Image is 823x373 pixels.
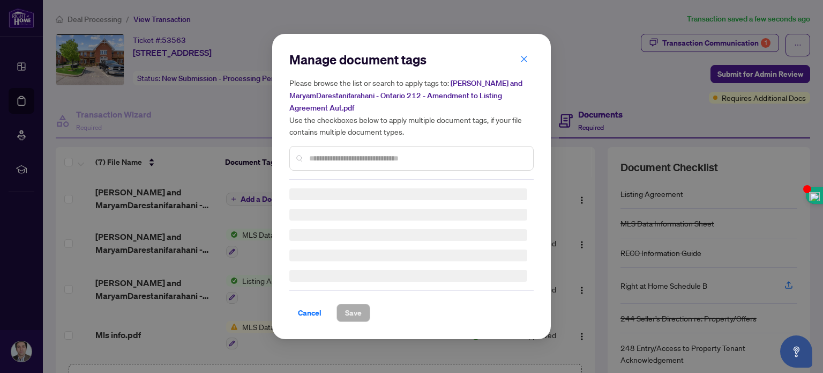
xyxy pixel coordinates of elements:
button: Save [336,304,370,322]
button: Cancel [289,304,330,322]
span: Cancel [298,304,321,321]
h5: Please browse the list or search to apply tags to: Use the checkboxes below to apply multiple doc... [289,77,534,137]
span: close [520,55,528,63]
span: [PERSON_NAME] and MaryamDarestanifarahani - Ontario 212 - Amendment to Listing Agreement Aut.pdf [289,78,522,113]
h2: Manage document tags [289,51,534,68]
button: Open asap [780,335,812,368]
